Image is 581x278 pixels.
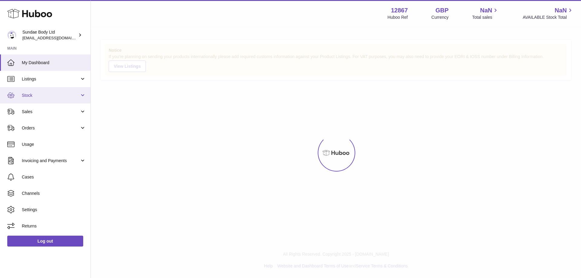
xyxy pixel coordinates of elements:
[22,93,80,98] span: Stock
[22,207,86,213] span: Settings
[22,174,86,180] span: Cases
[472,15,499,20] span: Total sales
[7,31,16,40] img: kirstie@sundaebody.com
[480,6,492,15] span: NaN
[555,6,567,15] span: NaN
[22,60,86,66] span: My Dashboard
[523,6,574,20] a: NaN AVAILABLE Stock Total
[22,125,80,131] span: Orders
[22,76,80,82] span: Listings
[22,35,89,40] span: [EMAIL_ADDRESS][DOMAIN_NAME]
[435,6,448,15] strong: GBP
[388,15,408,20] div: Huboo Ref
[22,142,86,147] span: Usage
[22,223,86,229] span: Returns
[22,29,77,41] div: Sundae Body Ltd
[472,6,499,20] a: NaN Total sales
[523,15,574,20] span: AVAILABLE Stock Total
[22,191,86,196] span: Channels
[391,6,408,15] strong: 12867
[7,236,83,247] a: Log out
[22,109,80,115] span: Sales
[22,158,80,164] span: Invoicing and Payments
[432,15,449,20] div: Currency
